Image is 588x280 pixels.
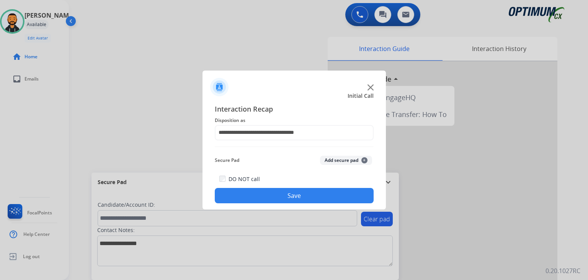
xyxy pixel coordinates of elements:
[215,188,374,203] button: Save
[348,92,374,100] span: Initial Call
[215,156,239,165] span: Secure Pad
[215,104,374,116] span: Interaction Recap
[210,78,229,96] img: contactIcon
[320,156,372,165] button: Add secure pad+
[229,175,260,183] label: DO NOT call
[361,157,367,163] span: +
[215,116,374,125] span: Disposition as
[215,147,374,147] img: contact-recap-line.svg
[546,266,580,275] p: 0.20.1027RC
